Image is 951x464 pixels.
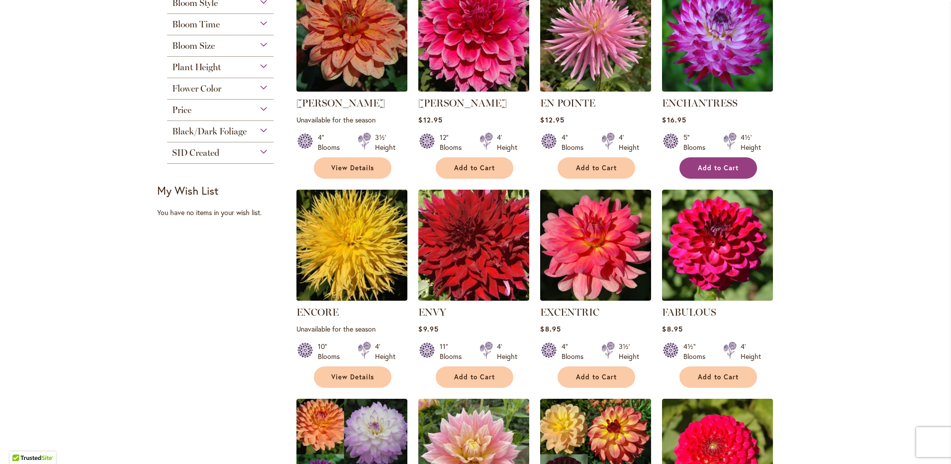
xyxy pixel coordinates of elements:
img: FABULOUS [662,190,773,301]
span: $8.95 [540,324,561,334]
a: ENCORE [296,293,407,303]
span: Bloom Size [172,40,215,51]
a: EN POINTE [540,97,595,109]
a: ENVY [418,306,446,318]
span: Flower Color [172,83,221,94]
img: Envy [418,190,529,301]
a: Enchantress [662,84,773,94]
a: EN POINTE [540,84,651,94]
span: Add to Cart [454,164,495,172]
a: [PERSON_NAME] [296,97,385,109]
a: EMORY PAUL [418,84,529,94]
button: Add to Cart [436,366,513,388]
div: 5" Blooms [683,132,711,152]
button: Add to Cart [558,157,635,179]
a: ENCORE [296,306,339,318]
a: EXCENTRIC [540,306,599,318]
p: Unavailable for the season [296,115,407,124]
div: 10" Blooms [318,342,346,361]
span: $8.95 [662,324,682,334]
div: 4" Blooms [562,342,589,361]
span: Add to Cart [576,373,617,381]
strong: My Wish List [157,183,218,198]
div: 12" Blooms [440,132,468,152]
span: $12.95 [418,115,442,124]
a: EXCENTRIC [540,293,651,303]
div: 11" Blooms [440,342,468,361]
a: FABULOUS [662,293,773,303]
button: Add to Cart [558,366,635,388]
span: $12.95 [540,115,564,124]
button: Add to Cart [679,366,757,388]
div: 4" Blooms [318,132,346,152]
span: Add to Cart [576,164,617,172]
span: SID Created [172,147,219,158]
a: Elijah Mason [296,84,407,94]
p: Unavailable for the season [296,324,407,334]
a: Envy [418,293,529,303]
div: 4' Height [497,132,517,152]
span: $9.95 [418,324,438,334]
iframe: Launch Accessibility Center [7,429,35,457]
div: 4½" Blooms [683,342,711,361]
div: 4' Height [741,342,761,361]
div: 4' Height [619,132,639,152]
div: 3½' Height [619,342,639,361]
span: Plant Height [172,62,221,73]
button: Add to Cart [436,157,513,179]
img: EXCENTRIC [540,190,651,301]
div: 4' Height [497,342,517,361]
span: View Details [331,164,374,172]
button: Add to Cart [679,157,757,179]
a: FABULOUS [662,306,716,318]
span: Add to Cart [698,164,739,172]
a: View Details [314,157,391,179]
a: View Details [314,366,391,388]
span: Add to Cart [698,373,739,381]
span: Price [172,105,191,116]
span: Black/Dark Foliage [172,126,247,137]
div: 4' Height [375,342,395,361]
span: $16.95 [662,115,686,124]
img: ENCORE [296,190,407,301]
span: Add to Cart [454,373,495,381]
a: [PERSON_NAME] [418,97,507,109]
div: 4½' Height [741,132,761,152]
div: 3½' Height [375,132,395,152]
div: You have no items in your wish list. [157,208,290,218]
a: ENCHANTRESS [662,97,738,109]
div: 4" Blooms [562,132,589,152]
span: Bloom Time [172,19,220,30]
span: View Details [331,373,374,381]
